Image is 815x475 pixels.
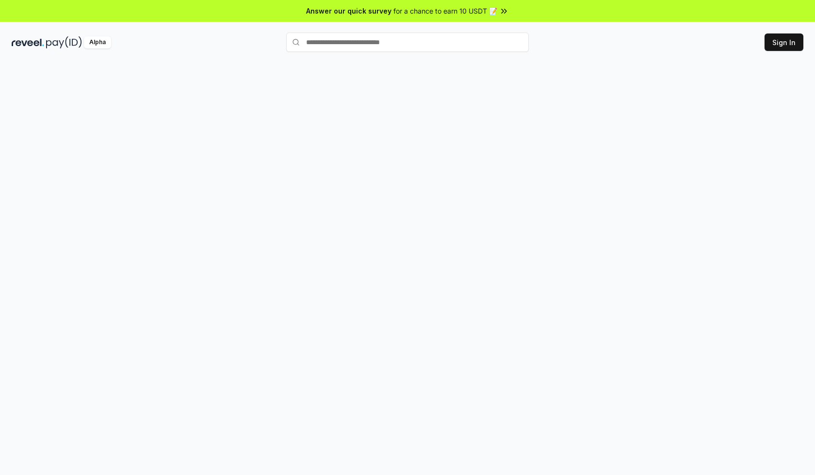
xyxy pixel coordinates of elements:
[393,6,497,16] span: for a chance to earn 10 USDT 📝
[306,6,391,16] span: Answer our quick survey
[46,36,82,49] img: pay_id
[84,36,111,49] div: Alpha
[12,36,44,49] img: reveel_dark
[765,33,803,51] button: Sign In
